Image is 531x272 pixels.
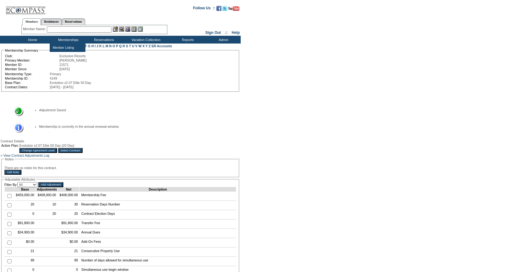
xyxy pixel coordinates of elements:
a: Y [146,44,148,48]
span: :: [225,30,228,35]
td: $34,900.00 [58,229,79,238]
td: Membership Type: [5,72,49,76]
a: Follow us on Twitter [222,8,227,12]
td: Membership Fee [79,191,236,201]
a: W [138,44,142,48]
input: Add Adjustment [38,182,63,187]
td: Reports [169,36,205,44]
td: Consecutive Property Use [79,247,236,257]
img: Reservations [131,26,137,32]
a: ER Accounts [152,44,172,48]
td: Member ID: [5,63,59,67]
a: Members [22,18,41,25]
td: Net [58,187,79,191]
legend: Membership Summary [4,48,39,52]
td: Reservation Days Number [79,201,236,210]
td: 0 [14,210,36,219]
span: Evolution v2.07 Elite 50 Day (20 Day) [19,144,74,147]
td: Vacation Collection [121,36,169,44]
div: Contract Details [1,139,240,143]
td: Transfer Fee [79,219,236,229]
td: $0.00 [58,238,79,247]
td: Contract Dates: [5,85,49,89]
td: $91,800.00 [58,219,79,229]
a: V [135,44,138,48]
span: [DATE] [59,67,70,71]
td: 10 [36,201,58,210]
li: Membership is currently in the annual renewal window. [39,125,230,128]
td: Primary Member: [5,58,59,62]
td: Member Listing [51,45,75,51]
input: Change Agreement Level [19,148,57,153]
a: N [109,44,112,48]
td: Memberships [50,36,85,44]
div: Member Name: [23,26,47,32]
td: 20 [36,210,58,219]
img: Compass Home [5,2,46,14]
td: Membership ID: [5,76,49,80]
img: Impersonate [125,26,130,32]
td: Number of days allowed for simultaneous use [79,257,236,266]
a: Z [148,44,151,48]
td: $408,000.00 [36,191,58,201]
td: Filter By: [4,182,37,187]
a: Reservations [62,18,85,25]
span: Primary [50,72,61,76]
td: $34,900.00 [14,229,36,238]
span: Exclusive Resorts [59,54,86,58]
td: 99 [14,257,36,266]
img: Become our fan on Facebook [216,6,221,11]
a: Subscribe to our YouTube Channel [228,8,239,12]
span: 21571 [59,63,69,67]
a: O [112,44,115,48]
a: R [123,44,125,48]
input: Select Contract [58,148,83,153]
a: U [132,44,134,48]
td: Home [14,36,50,44]
td: 21 [58,247,79,257]
a: F [85,44,87,48]
td: 30 [58,201,79,210]
td: Annual Dues [79,229,236,238]
a: Sign Out [205,30,221,35]
td: 21 [14,247,36,257]
td: Adjustments [36,187,58,191]
a: » View Contract Adjustments Log [1,154,49,157]
a: Become our fan on Facebook [216,8,221,12]
legend: Adjustable Attributes [4,177,36,181]
td: Reservations [85,36,121,44]
img: Subscribe to our YouTube Channel [228,6,239,11]
a: H [91,44,94,48]
td: Member Since: [5,67,59,71]
td: 20 [14,201,36,210]
span: There are no notes for this contract. [4,166,57,170]
a: G [88,44,90,48]
a: T [129,44,131,48]
a: K [99,44,102,48]
span: [DATE] - [DATE] [50,85,74,89]
legend: Notes [4,157,14,161]
img: Information Message [10,123,24,133]
td: Contract Election Days [79,210,236,219]
a: Help [232,30,240,35]
a: S [126,44,128,48]
a: P [116,44,118,48]
img: Success Message [10,106,24,117]
a: I [95,44,96,48]
td: Base [14,187,36,191]
td: $459,000.00 [14,191,36,201]
td: 99 [58,257,79,266]
span: 4149 [50,76,57,80]
td: Club: [5,54,59,58]
a: M [106,44,108,48]
a: X [143,44,145,48]
a: L [102,44,104,48]
a: Q [119,44,121,48]
img: Follow us on Twitter [222,6,227,11]
img: View [119,26,124,32]
td: Base Plan: [5,81,49,85]
a: J [97,44,98,48]
img: b_edit.gif [113,26,118,32]
input: Add Note [4,170,21,175]
td: Add-On Fees [79,238,236,247]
